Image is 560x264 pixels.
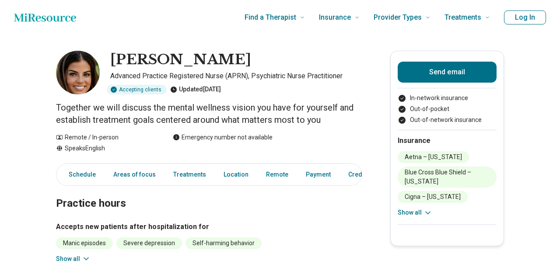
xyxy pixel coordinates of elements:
[343,166,387,184] a: Credentials
[185,237,262,249] li: Self-harming behavior
[110,51,251,69] h1: [PERSON_NAME]
[110,71,362,81] p: Advanced Practice Registered Nurse (APRN), Psychiatric Nurse Practitioner
[56,222,362,232] h3: Accepts new patients after hospitalization for
[398,115,497,125] li: Out-of-network insurance
[398,191,468,203] li: Cigna – [US_STATE]
[245,11,296,24] span: Find a Therapist
[398,135,497,146] h2: Insurance
[504,10,546,24] button: Log In
[56,144,155,153] div: Speaks English
[56,101,362,126] p: Together we will discuss the mental wellness vision you have for yourself and establish treatment...
[398,94,497,125] ul: Payment options
[116,237,182,249] li: Severe depression
[218,166,254,184] a: Location
[301,166,336,184] a: Payment
[56,254,91,264] button: Show all
[261,166,294,184] a: Remote
[56,237,113,249] li: Manic episodes
[398,94,497,103] li: In-network insurance
[398,151,469,163] li: Aetna – [US_STATE]
[398,167,497,188] li: Blue Cross Blue Shield – [US_STATE]
[58,166,101,184] a: Schedule
[374,11,422,24] span: Provider Types
[173,133,273,142] div: Emergency number not available
[444,11,481,24] span: Treatments
[107,85,167,94] div: Accepting clients
[319,11,351,24] span: Insurance
[108,166,161,184] a: Areas of focus
[56,51,100,94] img: Jessica Cummings, Advanced Practice Registered Nurse (APRN)
[398,104,497,114] li: Out-of-pocket
[398,62,497,83] button: Send email
[56,133,155,142] div: Remote / In-person
[168,166,211,184] a: Treatments
[398,208,432,217] button: Show all
[170,85,221,94] div: Updated [DATE]
[14,9,76,26] a: Home page
[56,175,362,211] h2: Practice hours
